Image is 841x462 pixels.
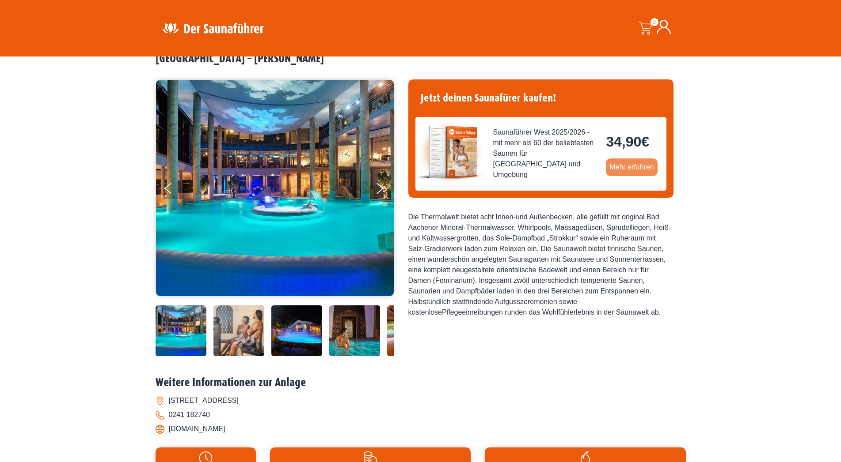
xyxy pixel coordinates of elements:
li: 0241 182740 [156,408,686,422]
h2: Weitere Informationen zur Anlage [156,376,686,390]
li: [STREET_ADDRESS] [156,394,686,408]
img: der-saunafuehrer-2025-west.jpg [415,117,486,188]
button: Next [375,179,397,201]
a: Mehr erfahren [606,158,658,176]
div: Die Thermalwelt bietet acht Innen-und Außenbecken, alle gefüllt mit original Bad Aachener Mineral... [408,212,674,318]
h2: [GEOGRAPHIC_DATA] – [PERSON_NAME] [156,52,686,66]
h4: Jetzt deinen Saunafürer kaufen! [415,86,666,110]
bdi: 34,90 [606,134,649,150]
button: Previous [164,179,186,201]
li: [DOMAIN_NAME] [156,422,686,436]
span: Saunaführer West 2025/2026 - mit mehr als 60 der beliebtesten Saunen für [GEOGRAPHIC_DATA] und Um... [493,127,599,180]
span: 0 [651,18,658,26]
span: € [641,134,649,150]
